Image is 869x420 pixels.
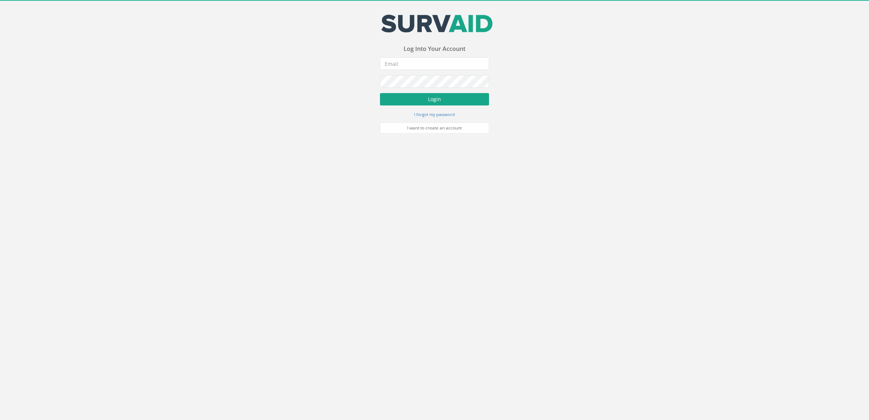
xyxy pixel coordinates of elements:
[414,112,455,117] small: I forgot my password
[380,93,489,105] button: Login
[380,46,489,52] h3: Log Into Your Account
[380,57,489,70] input: Email
[414,111,455,117] a: I forgot my password
[380,123,489,133] a: I want to create an account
